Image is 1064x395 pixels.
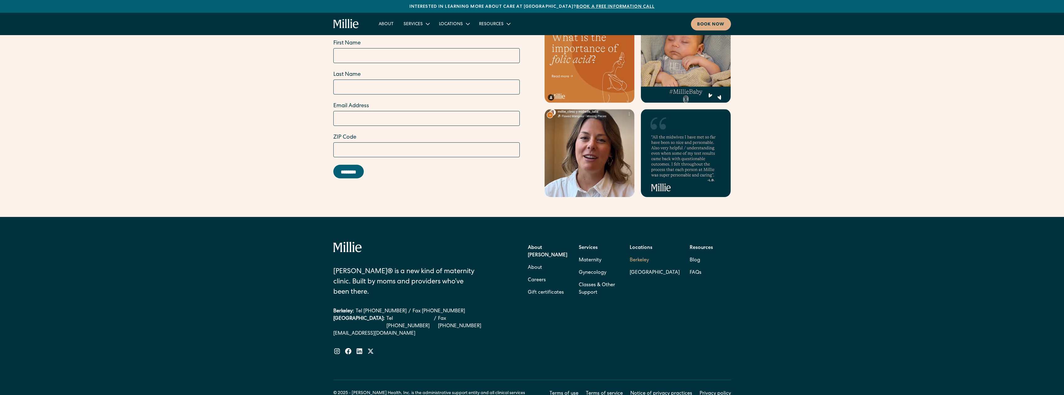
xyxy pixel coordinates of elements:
[333,315,385,330] div: [GEOGRAPHIC_DATA]:
[691,18,731,30] a: Book now
[528,274,546,287] a: Careers
[630,246,652,250] strong: Locations
[333,39,520,178] form: Email Form
[528,262,542,274] a: About
[409,308,411,315] div: /
[333,19,359,29] a: home
[374,19,399,29] a: About
[434,19,474,29] div: Locations
[528,246,567,258] strong: About [PERSON_NAME]
[690,254,700,267] a: Blog
[434,315,436,330] div: /
[630,254,680,267] a: Berkeley
[333,39,520,48] label: First Name
[479,21,504,28] div: Resources
[697,21,725,28] div: Book now
[474,19,515,29] div: Resources
[399,19,434,29] div: Services
[438,315,485,330] a: Fax [PHONE_NUMBER]
[579,254,601,267] a: Maternity
[690,267,701,279] a: FAQs
[690,246,713,250] strong: Resources
[356,308,407,315] a: Tel [PHONE_NUMBER]
[579,246,598,250] strong: Services
[386,315,432,330] a: Tel [PHONE_NUMBER]
[404,21,423,28] div: Services
[333,267,480,298] div: [PERSON_NAME]® is a new kind of maternity clinic. Built by moms and providers who’ve been there.
[333,308,354,315] div: Berkeley:
[439,21,463,28] div: Locations
[333,330,486,338] a: [EMAIL_ADDRESS][DOMAIN_NAME]
[333,102,520,110] label: Email Address
[576,5,655,9] a: Book a free information call
[333,71,520,79] label: Last Name
[630,267,680,279] a: [GEOGRAPHIC_DATA]
[579,279,620,299] a: Classes & Other Support
[579,267,606,279] a: Gynecology
[333,133,520,142] label: ZIP Code
[413,308,465,315] a: Fax [PHONE_NUMBER]
[528,287,564,299] a: Gift certificates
